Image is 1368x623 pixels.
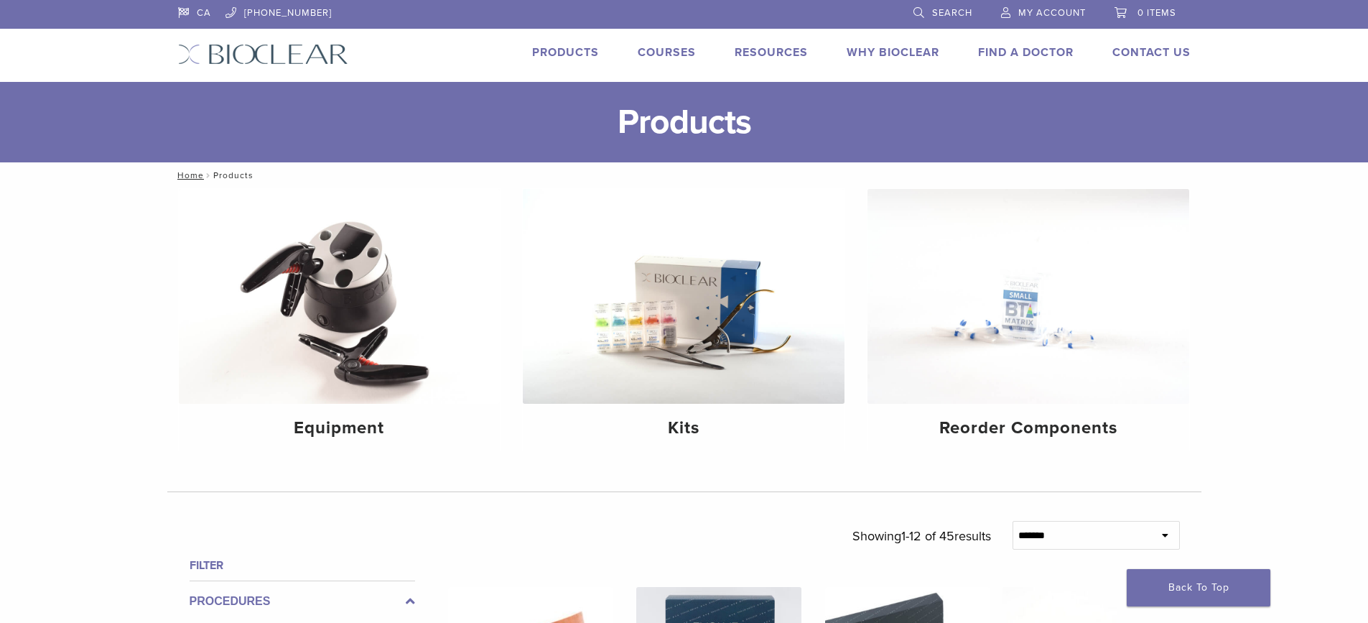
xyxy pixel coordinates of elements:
[173,170,204,180] a: Home
[1018,7,1086,19] span: My Account
[1112,45,1191,60] a: Contact Us
[932,7,972,19] span: Search
[978,45,1074,60] a: Find A Doctor
[179,189,501,404] img: Equipment
[735,45,808,60] a: Resources
[847,45,939,60] a: Why Bioclear
[867,189,1189,451] a: Reorder Components
[534,415,833,441] h4: Kits
[1137,7,1176,19] span: 0 items
[852,521,991,551] p: Showing results
[190,593,415,610] label: Procedures
[523,189,844,404] img: Kits
[204,172,213,179] span: /
[523,189,844,451] a: Kits
[190,415,489,441] h4: Equipment
[879,415,1178,441] h4: Reorder Components
[1127,569,1270,606] a: Back To Top
[179,189,501,451] a: Equipment
[167,162,1201,188] nav: Products
[532,45,599,60] a: Products
[178,44,348,65] img: Bioclear
[638,45,696,60] a: Courses
[190,557,415,574] h4: Filter
[867,189,1189,404] img: Reorder Components
[901,528,954,544] span: 1-12 of 45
